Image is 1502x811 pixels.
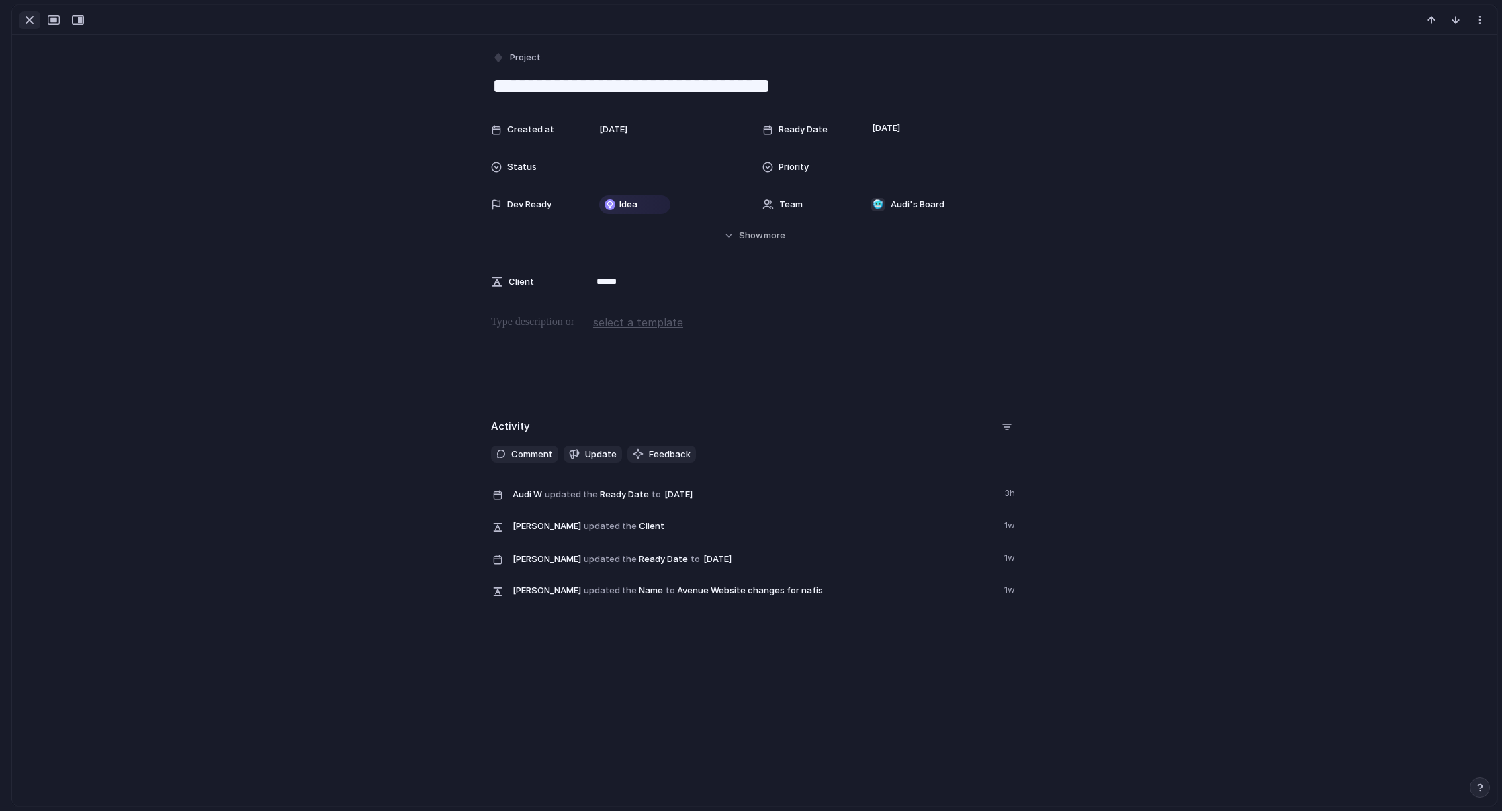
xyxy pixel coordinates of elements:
button: Feedback [627,446,696,463]
span: select a template [593,314,683,330]
button: Comment [491,446,558,463]
span: Idea [619,198,637,211]
span: Comment [511,448,553,461]
span: 1w [1004,581,1018,597]
span: Update [585,448,617,461]
span: Name Avenue Website changes for nafis [513,581,996,600]
span: [DATE] [869,120,904,136]
span: to [691,553,700,566]
span: updated the [584,584,637,598]
span: Audi's Board [891,198,944,211]
span: Ready Date [513,484,996,504]
span: 1w [1004,516,1018,532]
span: 1w [1004,548,1018,565]
span: updated the [584,520,637,533]
span: [PERSON_NAME] [513,553,581,566]
span: [PERSON_NAME] [513,584,581,598]
span: Ready Date [513,548,996,569]
span: Created at [507,123,554,136]
span: Client [513,516,996,535]
span: [PERSON_NAME] [513,520,581,533]
span: Show [739,229,763,242]
span: updated the [584,553,637,566]
span: [DATE] [599,123,627,136]
span: Status [507,160,537,174]
span: [DATE] [661,487,697,503]
span: to [652,488,661,502]
div: 🥶 [871,198,885,211]
span: updated the [545,488,598,502]
span: 3h [1004,484,1018,500]
h2: Activity [491,419,530,434]
span: Dev Ready [507,198,551,211]
button: select a template [591,312,685,332]
button: Project [490,48,545,68]
span: more [764,229,785,242]
span: Ready Date [779,123,828,136]
span: Priority [779,160,809,174]
span: Client [509,275,534,289]
button: Update [564,446,622,463]
span: Feedback [649,448,691,461]
span: [DATE] [700,551,736,567]
span: Audi W [513,488,542,502]
span: to [666,584,675,598]
span: Team [779,198,803,211]
span: Project [510,51,541,64]
button: Showmore [491,224,1018,248]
